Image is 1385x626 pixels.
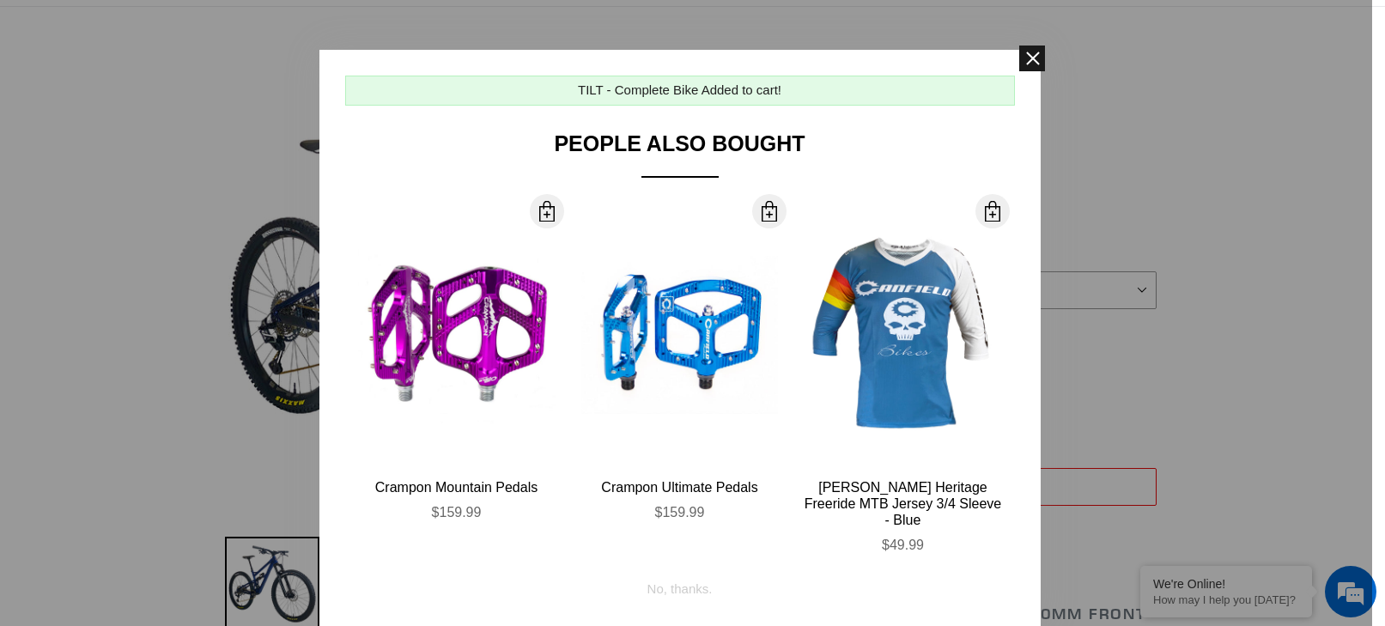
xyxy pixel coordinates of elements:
span: We're online! [100,198,237,371]
img: d_696896380_company_1647369064580_696896380 [55,86,98,129]
div: Navigation go back [19,94,45,120]
div: [PERSON_NAME] Heritage Freeride MTB Jersey 3/4 Sleeve - Blue [804,479,1001,529]
div: Minimize live chat window [282,9,323,50]
div: Chat with us now [115,96,314,119]
img: Canfield-Hertiage-Jersey-Blue-Front_large.jpg [804,236,1001,434]
div: No, thanks. [647,567,713,599]
div: TILT - Complete Bike Added to cart! [578,81,781,100]
span: $159.99 [432,505,482,520]
div: People Also Bought [345,131,1015,178]
span: $49.99 [882,538,924,552]
div: Crampon Mountain Pedals [358,479,556,495]
div: Crampon Ultimate Pedals [581,479,779,495]
span: $159.99 [655,505,705,520]
img: Canfield-Crampon-Mountain-Purple-Shopify_large.jpg [358,236,556,434]
img: Canfield-Crampon-Ultimate-Blue_large.jpg [581,236,779,434]
textarea: Type your message and hit 'Enter' [9,432,327,492]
